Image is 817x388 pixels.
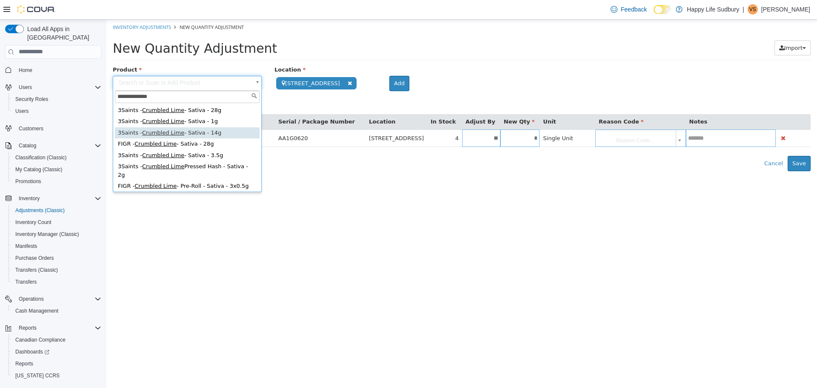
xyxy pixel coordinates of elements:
[12,306,101,316] span: Cash Management
[12,253,101,263] span: Purchase Orders
[9,216,105,228] button: Inventory Count
[28,121,70,127] span: Crumbled Lime
[12,335,69,345] a: Canadian Compliance
[621,5,647,14] span: Feedback
[19,325,37,331] span: Reports
[12,205,101,216] span: Adjustments (Classic)
[15,360,33,367] span: Reports
[2,322,105,334] button: Reports
[15,154,67,161] span: Classification (Classic)
[9,108,153,119] div: 3Saints - - Sativa - 14g
[9,130,153,142] div: 3Saints - - Sativa - 3.5g
[12,164,101,175] span: My Catalog (Classic)
[761,4,810,14] p: [PERSON_NAME]
[15,141,40,151] button: Catalog
[19,195,40,202] span: Inventory
[2,81,105,93] button: Users
[9,152,105,164] button: Classification (Classic)
[9,204,105,216] button: Adjustments (Classic)
[15,243,37,250] span: Manifests
[2,122,105,135] button: Customers
[28,163,70,170] span: Crumbled Lime
[36,144,78,150] span: Crumbled Lime
[687,4,739,14] p: Happy Life Sudbury
[15,294,101,304] span: Operations
[15,82,101,92] span: Users
[12,347,53,357] a: Dashboards
[9,240,105,252] button: Manifests
[9,346,105,358] a: Dashboards
[607,1,650,18] a: Feedback
[9,105,105,117] button: Users
[9,164,105,175] button: My Catalog (Classic)
[12,306,62,316] a: Cash Management
[15,96,48,103] span: Security Roles
[12,229,101,239] span: Inventory Manager (Classic)
[12,152,70,163] a: Classification (Classic)
[36,110,78,116] span: Crumbled Lime
[24,25,101,42] span: Load All Apps in [GEOGRAPHIC_DATA]
[15,65,101,75] span: Home
[12,176,45,187] a: Promotions
[12,217,101,227] span: Inventory Count
[15,108,29,115] span: Users
[15,82,35,92] button: Users
[9,264,105,276] button: Transfers (Classic)
[36,87,78,94] span: Crumbled Lime
[12,229,83,239] a: Inventory Manager (Classic)
[12,217,55,227] a: Inventory Count
[15,308,58,314] span: Cash Management
[15,123,101,134] span: Customers
[9,161,153,172] div: FIGR - - Pre-Roll - Sativa - 3x0.5g
[15,178,41,185] span: Promotions
[12,265,61,275] a: Transfers (Classic)
[9,85,153,97] div: 3Saints - - Sativa - 28g
[15,336,66,343] span: Canadian Compliance
[19,142,36,149] span: Catalog
[36,98,78,105] span: Crumbled Lime
[12,164,66,175] a: My Catalog (Classic)
[2,64,105,76] button: Home
[9,141,153,161] div: 3Saints - Pressed Hash - Sativa - 2g
[9,305,105,317] button: Cash Management
[2,140,105,152] button: Catalog
[15,166,63,173] span: My Catalog (Classic)
[9,358,105,370] button: Reports
[12,277,101,287] span: Transfers
[12,205,68,216] a: Adjustments (Classic)
[12,277,40,287] a: Transfers
[15,65,36,75] a: Home
[743,4,744,14] p: |
[19,296,44,302] span: Operations
[19,84,32,91] span: Users
[12,347,101,357] span: Dashboards
[12,94,101,104] span: Security Roles
[9,96,153,108] div: 3Saints - - Sativa - 1g
[654,5,671,14] input: Dark Mode
[12,335,101,345] span: Canadian Compliance
[15,193,101,204] span: Inventory
[12,359,101,369] span: Reports
[36,132,78,139] span: Crumbled Lime
[19,67,32,74] span: Home
[15,323,101,333] span: Reports
[12,176,101,187] span: Promotions
[9,175,105,187] button: Promotions
[15,193,43,204] button: Inventory
[15,323,40,333] button: Reports
[17,5,55,14] img: Cova
[12,94,51,104] a: Security Roles
[9,334,105,346] button: Canadian Compliance
[2,193,105,204] button: Inventory
[2,293,105,305] button: Operations
[15,348,49,355] span: Dashboards
[15,124,47,134] a: Customers
[9,119,153,130] div: FIGR - - Sativa - 28g
[9,252,105,264] button: Purchase Orders
[15,219,51,226] span: Inventory Count
[15,294,47,304] button: Operations
[9,370,105,382] button: [US_STATE] CCRS
[12,359,37,369] a: Reports
[15,372,60,379] span: [US_STATE] CCRS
